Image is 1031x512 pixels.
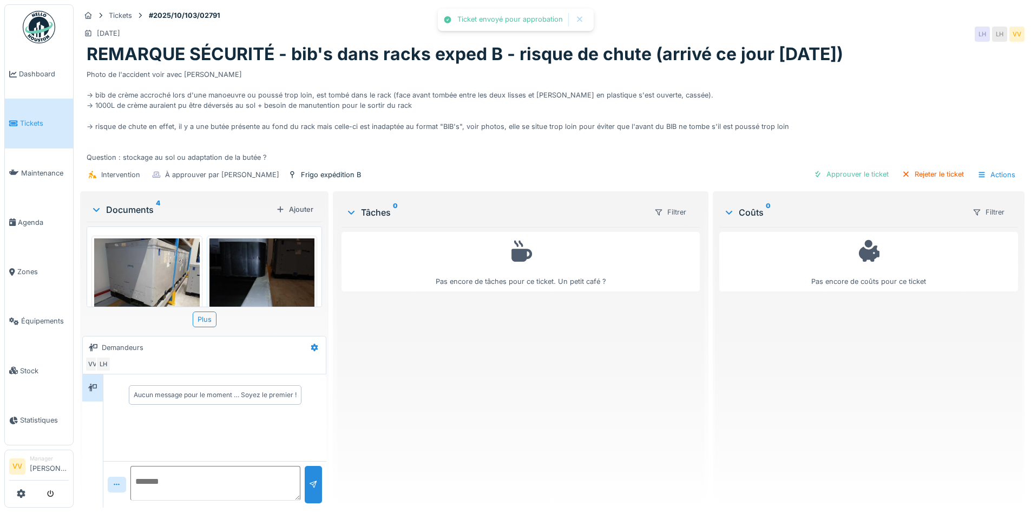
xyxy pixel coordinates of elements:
div: Plus [193,312,216,327]
div: LH [992,27,1007,42]
a: Zones [5,247,73,296]
span: Maintenance [21,168,69,178]
div: Manager [30,455,69,463]
div: Tâches [346,206,645,219]
div: Filtrer [968,204,1009,220]
li: [PERSON_NAME] [30,455,69,478]
div: Pas encore de coûts pour ce ticket [726,237,1011,287]
div: VV [1009,27,1025,42]
img: fz52kxjvwcrdaoxmgz80u2ofjy72 [209,238,315,317]
sup: 4 [156,203,160,216]
span: Agenda [18,217,69,228]
a: Équipements [5,296,73,346]
div: LH [975,27,990,42]
div: Pas encore de tâches pour ce ticket. Un petit café ? [349,237,692,287]
span: Dashboard [19,69,69,79]
span: Zones [17,267,69,277]
div: Actions [973,167,1020,183]
div: Intervention [101,170,140,180]
a: Tickets [5,99,73,148]
div: [DATE] [97,28,120,38]
sup: 0 [393,206,398,219]
span: Stock [20,366,69,376]
div: LH [96,357,111,372]
div: Approuver le ticket [809,167,893,182]
strong: #2025/10/103/02791 [145,10,225,21]
div: Coûts [724,206,963,219]
div: Frigo expédition B [301,170,361,180]
div: Filtrer [649,204,691,220]
div: VV [85,357,100,372]
a: Maintenance [5,148,73,198]
a: Agenda [5,198,73,247]
div: À approuver par [PERSON_NAME] [165,170,279,180]
a: Statistiques [5,396,73,445]
img: wadlud3ahvqulnp40bwfmfhvjfwx [94,238,200,317]
div: Aucun message pour le moment … Soyez le premier ! [134,390,297,400]
h1: REMARQUE SÉCURITÉ - bib's dans racks exped B - risque de chute (arrivé ce jour [DATE]) [87,44,843,64]
li: VV [9,458,25,475]
div: Documents [91,203,272,216]
span: Équipements [21,316,69,326]
a: VV Manager[PERSON_NAME] [9,455,69,481]
div: Ticket envoyé pour approbation [457,15,563,24]
div: Demandeurs [102,342,143,353]
div: Photo de l'accident voir avec [PERSON_NAME] -> bib de crème accroché lors d'une manoeuvre ou pous... [87,65,1018,163]
div: Rejeter le ticket [897,167,968,182]
span: Statistiques [20,415,69,425]
span: Tickets [20,118,69,128]
a: Dashboard [5,49,73,99]
sup: 0 [766,206,771,219]
div: Ajouter [272,202,318,217]
img: Badge_color-CXgf-gQk.svg [23,11,55,43]
div: Tickets [109,10,132,21]
a: Stock [5,346,73,396]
